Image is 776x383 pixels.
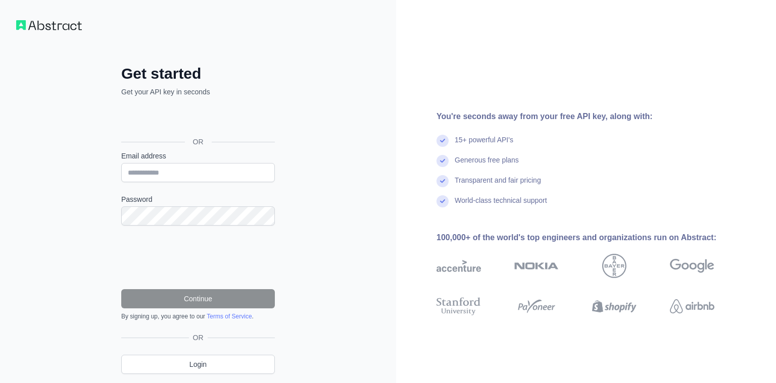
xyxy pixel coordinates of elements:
[121,312,275,320] div: By signing up, you agree to our .
[670,254,714,278] img: google
[514,254,559,278] img: nokia
[455,175,541,195] div: Transparent and fair pricing
[455,135,513,155] div: 15+ powerful API's
[189,333,208,343] span: OR
[185,137,212,147] span: OR
[437,155,449,167] img: check mark
[121,355,275,374] a: Login
[121,289,275,308] button: Continue
[514,295,559,317] img: payoneer
[602,254,626,278] img: bayer
[670,295,714,317] img: airbnb
[121,194,275,204] label: Password
[121,151,275,161] label: Email address
[121,65,275,83] h2: Get started
[437,135,449,147] img: check mark
[16,20,82,30] img: Workflow
[437,254,481,278] img: accenture
[437,232,747,244] div: 100,000+ of the world's top engineers and organizations run on Abstract:
[121,238,275,277] iframe: reCAPTCHA
[437,111,747,123] div: You're seconds away from your free API key, along with:
[116,108,278,130] iframe: Sign in with Google Button
[207,313,252,320] a: Terms of Service
[592,295,637,317] img: shopify
[437,175,449,187] img: check mark
[121,87,275,97] p: Get your API key in seconds
[437,295,481,317] img: stanford university
[455,155,519,175] div: Generous free plans
[437,195,449,207] img: check mark
[455,195,547,215] div: World-class technical support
